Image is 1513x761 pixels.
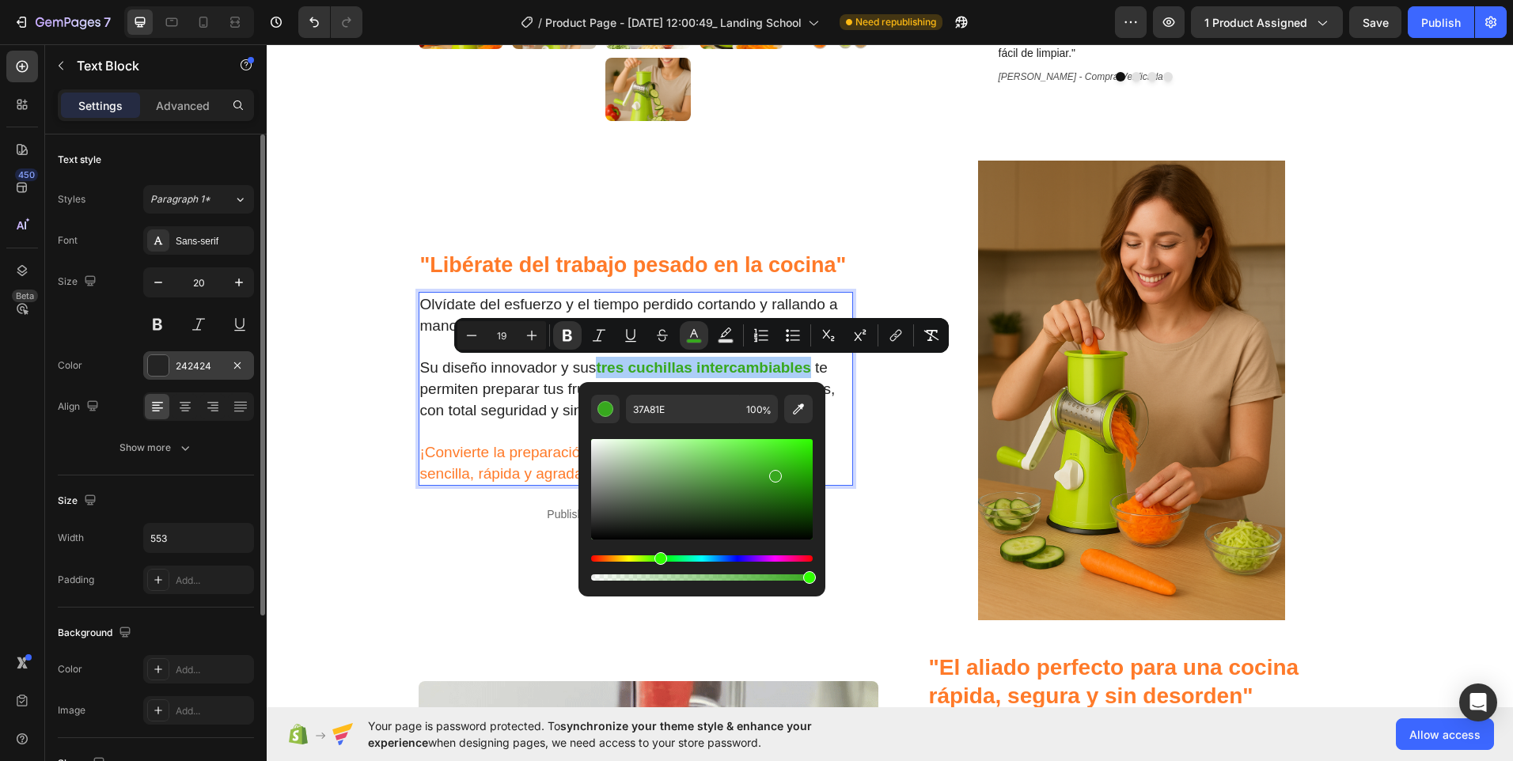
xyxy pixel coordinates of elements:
[280,462,457,479] p: Publish the page to see the content.
[144,524,253,552] input: Auto
[176,359,222,373] div: 242424
[1204,14,1307,31] span: 1 product assigned
[150,192,210,206] span: Paragraph 1*
[267,44,1513,707] iframe: Design area
[1396,718,1494,750] button: Allow access
[176,663,250,677] div: Add...
[855,15,936,29] span: Need republishing
[1421,14,1461,31] div: Publish
[58,192,85,206] div: Styles
[104,13,111,32] p: 7
[156,97,210,114] p: Advanced
[77,56,211,75] p: Text Block
[58,490,100,512] div: Size
[58,358,82,373] div: Color
[58,531,84,545] div: Width
[176,234,250,248] div: Sans-serif
[58,153,101,167] div: Text style
[78,97,123,114] p: Settings
[538,14,542,31] span: /
[58,573,94,587] div: Padding
[58,623,135,644] div: Background
[762,402,772,419] span: %
[368,719,812,749] span: synchronize your theme style & enhance your experience
[662,611,1033,664] strong: "El aliado perfecto para una cocina rápida, segura y sin desorden"
[298,6,362,38] div: Undo/Redo
[176,574,250,588] div: Add...
[15,168,38,181] div: 450
[368,717,874,751] span: Your page is password protected. To when designing pages, we need access to your store password.
[6,6,118,38] button: 7
[12,290,38,302] div: Beta
[143,185,254,214] button: Paragraph 1*
[454,318,949,353] div: Editor contextual toolbar
[1459,683,1497,721] div: Open Intercom Messenger
[626,395,740,423] input: E.g FFFFFF
[58,233,78,248] div: Font
[1408,6,1474,38] button: Publish
[176,704,250,718] div: Add...
[545,14,802,31] span: Product Page - [DATE] 12:00:49_ Landing School
[119,440,193,456] div: Show more
[58,662,82,676] div: Color
[154,399,559,437] span: ¡Convierte la preparación de tus comidas en una experiencia sencilla, rápida y agradable con Mult...
[635,116,1095,576] img: gempages_576966091629134690-373bd948-8f78-495e-b45e-fc1dcc7bf1cd.png
[1409,726,1481,743] span: Allow access
[58,271,100,293] div: Size
[329,315,544,331] strong: tres cuchillas intercambiables
[58,396,102,418] div: Align
[154,315,569,374] span: te permiten preparar tus frutas y verduras favoritas en segundos, con total seguridad y sin compl...
[1349,6,1401,38] button: Save
[58,434,254,462] button: Show more
[591,555,813,562] div: Hue
[58,703,85,717] div: Image
[1191,6,1343,38] button: 1 product assigned
[1363,16,1389,29] span: Save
